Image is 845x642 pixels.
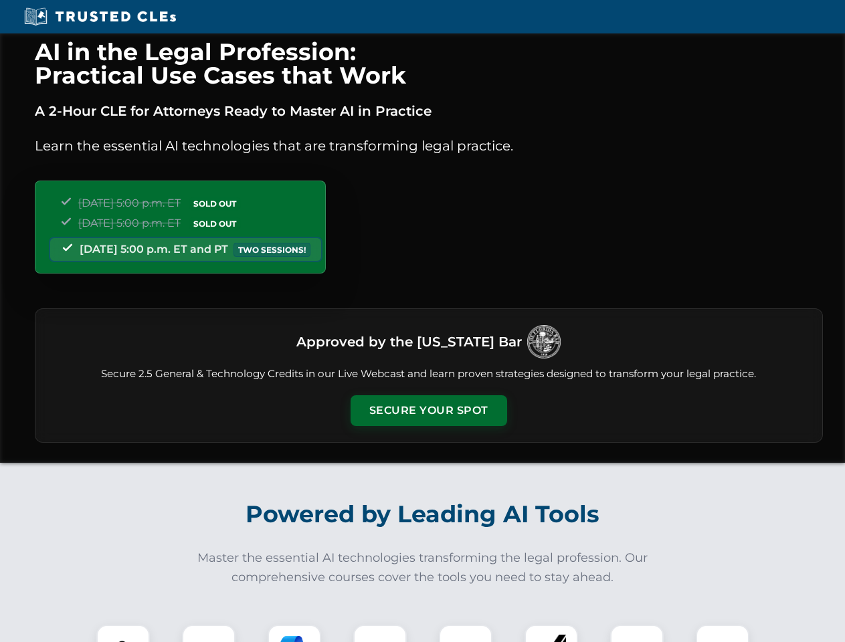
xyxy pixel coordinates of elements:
span: [DATE] 5:00 p.m. ET [78,197,181,209]
h3: Approved by the [US_STATE] Bar [296,330,522,354]
p: Master the essential AI technologies transforming the legal profession. Our comprehensive courses... [189,548,657,587]
img: Logo [527,325,561,358]
h2: Powered by Leading AI Tools [52,491,793,538]
span: [DATE] 5:00 p.m. ET [78,217,181,229]
p: Learn the essential AI technologies that are transforming legal practice. [35,135,823,156]
button: Secure Your Spot [351,395,507,426]
span: SOLD OUT [189,197,241,211]
p: Secure 2.5 General & Technology Credits in our Live Webcast and learn proven strategies designed ... [52,366,806,382]
h1: AI in the Legal Profession: Practical Use Cases that Work [35,40,823,87]
span: SOLD OUT [189,217,241,231]
p: A 2-Hour CLE for Attorneys Ready to Master AI in Practice [35,100,823,122]
img: Trusted CLEs [20,7,180,27]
